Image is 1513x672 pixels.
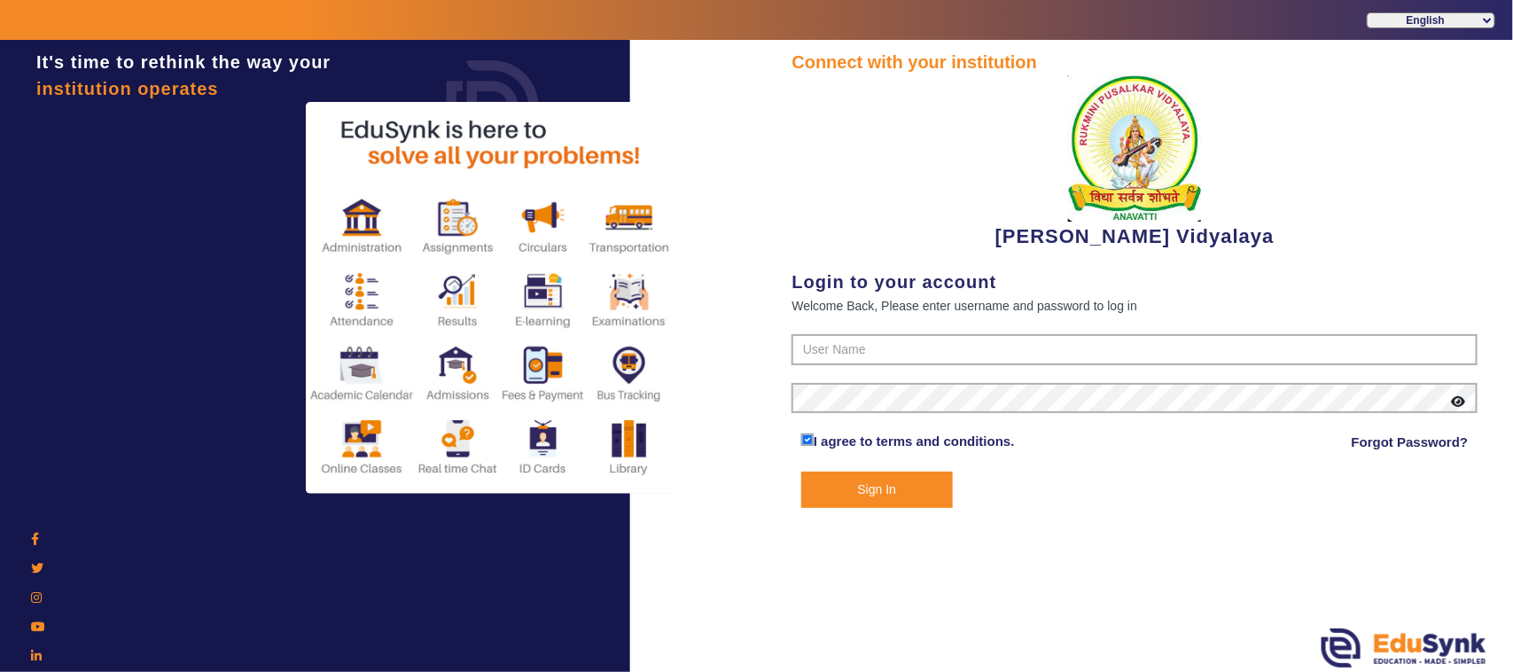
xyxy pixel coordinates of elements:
div: Login to your account [792,269,1478,295]
div: Welcome Back, Please enter username and password to log in [792,295,1478,316]
a: Forgot Password? [1352,432,1469,453]
span: It's time to rethink the way your [36,52,331,72]
span: institution operates [36,79,219,98]
img: login.png [426,40,559,173]
img: login2.png [306,102,678,494]
input: User Name [792,334,1478,366]
div: [PERSON_NAME] Vidyalaya [792,75,1478,251]
div: Connect with your institution [792,49,1478,75]
button: Sign In [801,472,953,508]
img: edusynk.png [1322,629,1486,668]
a: I agree to terms and conditions. [814,434,1015,449]
img: 1f9ccde3-ca7c-4581-b515-4fcda2067381 [1068,75,1201,222]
